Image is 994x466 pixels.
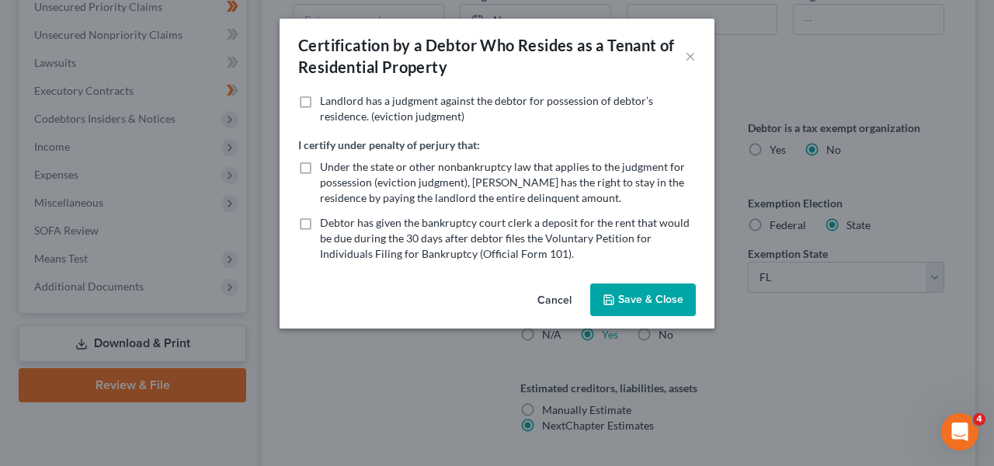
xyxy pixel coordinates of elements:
[941,413,978,450] iframe: Intercom live chat
[973,413,985,426] span: 4
[320,160,685,204] span: Under the state or other nonbankruptcy law that applies to the judgment for possession (eviction ...
[298,34,685,78] div: Certification by a Debtor Who Resides as a Tenant of Residential Property
[298,137,480,153] label: I certify under penalty of perjury that:
[320,94,653,123] span: Landlord has a judgment against the debtor for possession of debtor’s residence. (eviction judgment)
[320,216,690,260] span: Debtor has given the bankruptcy court clerk a deposit for the rent that would be due during the 3...
[525,285,584,316] button: Cancel
[590,283,696,316] button: Save & Close
[685,47,696,65] button: ×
